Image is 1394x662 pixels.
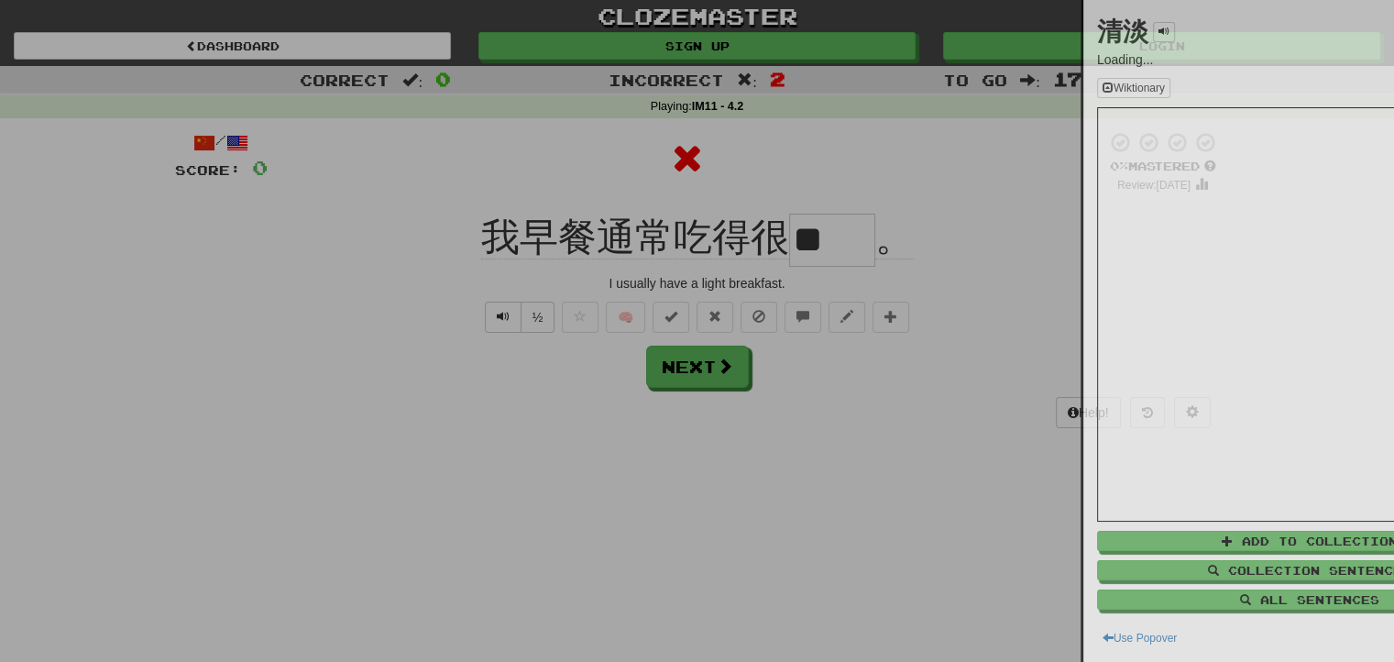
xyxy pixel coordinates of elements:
[1097,78,1170,98] button: Wiktionary
[1097,17,1148,46] strong: 清淡
[1097,628,1182,648] button: Use Popover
